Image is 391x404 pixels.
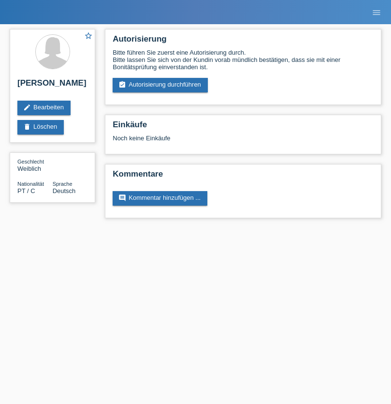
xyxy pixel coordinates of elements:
[113,78,208,92] a: assignment_turned_inAutorisierung durchführen
[113,49,374,71] div: Bitte führen Sie zuerst eine Autorisierung durch. Bitte lassen Sie sich von der Kundin vorab münd...
[53,187,76,195] span: Deutsch
[17,187,35,195] span: Portugal / C / 15.07.2013
[113,191,207,206] a: commentKommentar hinzufügen ...
[23,123,31,131] i: delete
[23,104,31,111] i: edit
[113,120,374,135] h2: Einkäufe
[367,9,386,15] a: menu
[17,181,44,187] span: Nationalität
[113,34,374,49] h2: Autorisierung
[84,31,93,42] a: star_border
[17,158,53,172] div: Weiblich
[113,169,374,184] h2: Kommentare
[17,120,64,135] a: deleteLöschen
[53,181,72,187] span: Sprache
[113,135,374,149] div: Noch keine Einkäufe
[84,31,93,40] i: star_border
[17,159,44,165] span: Geschlecht
[17,78,87,93] h2: [PERSON_NAME]
[118,81,126,89] i: assignment_turned_in
[372,8,381,17] i: menu
[17,101,71,115] a: editBearbeiten
[118,194,126,202] i: comment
